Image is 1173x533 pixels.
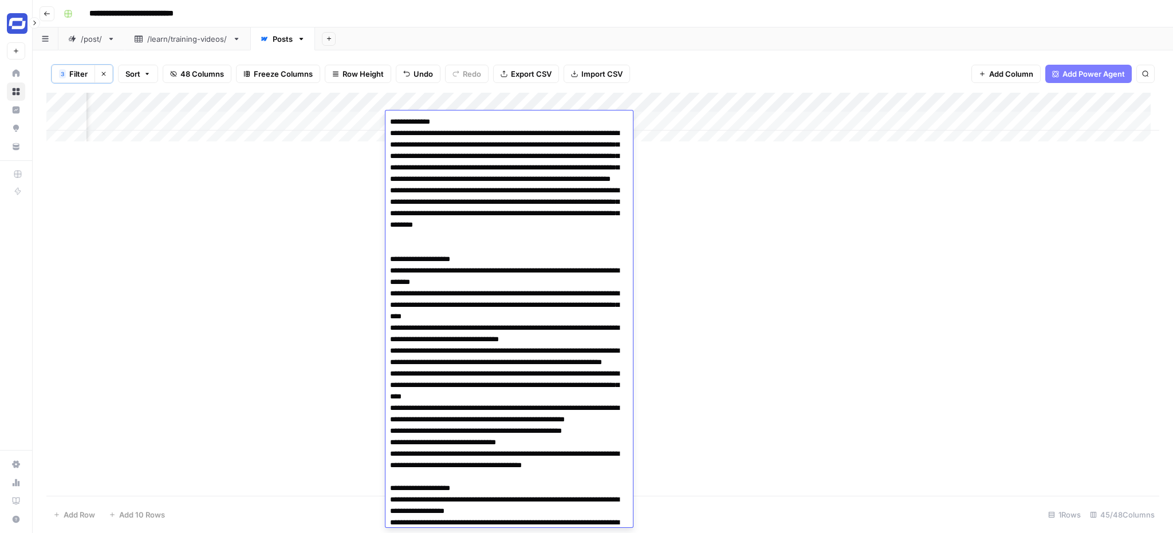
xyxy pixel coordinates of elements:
[1045,65,1132,83] button: Add Power Agent
[52,65,95,83] button: 3Filter
[493,65,559,83] button: Export CSV
[1062,68,1125,80] span: Add Power Agent
[250,27,315,50] a: Posts
[69,68,88,80] span: Filter
[163,65,231,83] button: 48 Columns
[1085,506,1159,524] div: 45/48 Columns
[64,509,95,520] span: Add Row
[58,27,125,50] a: /post/
[396,65,440,83] button: Undo
[180,68,224,80] span: 48 Columns
[61,69,64,78] span: 3
[971,65,1041,83] button: Add Column
[59,69,66,78] div: 3
[125,68,140,80] span: Sort
[511,68,552,80] span: Export CSV
[7,492,25,510] a: Learning Hub
[119,509,165,520] span: Add 10 Rows
[118,65,158,83] button: Sort
[254,68,313,80] span: Freeze Columns
[102,506,172,524] button: Add 10 Rows
[7,137,25,156] a: Your Data
[46,506,102,524] button: Add Row
[7,510,25,528] button: Help + Support
[7,82,25,101] a: Browse
[236,65,320,83] button: Freeze Columns
[81,33,103,45] div: /post/
[7,9,25,38] button: Workspace: Synthesia
[7,13,27,34] img: Synthesia Logo
[463,68,481,80] span: Redo
[147,33,228,45] div: /learn/training-videos/
[581,68,623,80] span: Import CSV
[125,27,250,50] a: /learn/training-videos/
[7,101,25,119] a: Insights
[7,455,25,473] a: Settings
[7,119,25,137] a: Opportunities
[1044,506,1085,524] div: 1 Rows
[989,68,1033,80] span: Add Column
[273,33,293,45] div: Posts
[7,64,25,82] a: Home
[564,65,630,83] button: Import CSV
[325,65,391,83] button: Row Height
[343,68,384,80] span: Row Height
[7,473,25,492] a: Usage
[445,65,489,83] button: Redo
[414,68,433,80] span: Undo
